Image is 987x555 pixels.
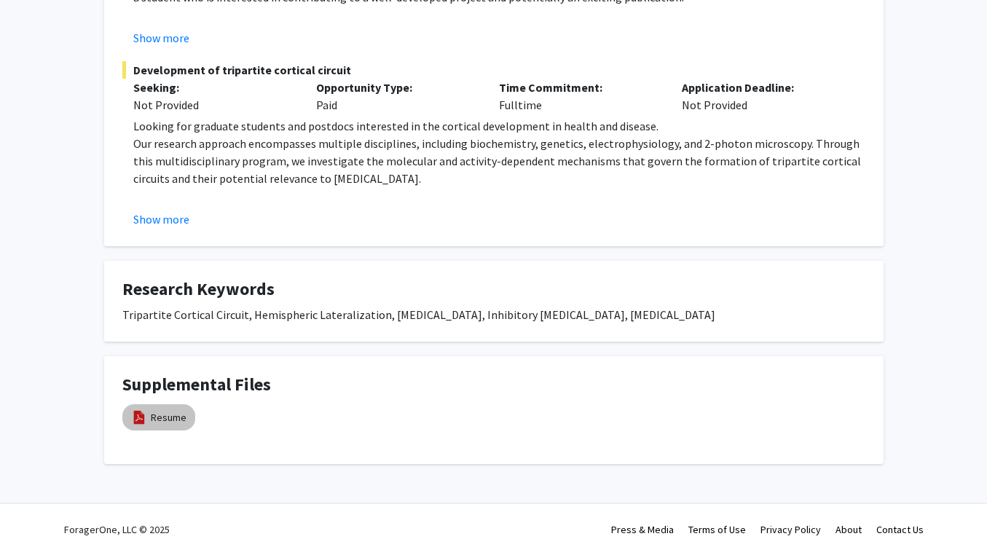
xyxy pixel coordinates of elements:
[133,117,865,135] p: Looking for graduate students and postdocs interested in the cortical development in health and d...
[499,79,660,96] p: Time Commitment:
[131,409,147,425] img: pdf_icon.png
[611,523,674,536] a: Press & Media
[122,306,865,323] div: Tripartite Cortical Circuit, Hemispheric Lateralization, [MEDICAL_DATA], Inhibitory [MEDICAL_DATA...
[133,29,189,47] button: Show more
[122,279,865,300] h4: Research Keywords
[760,523,821,536] a: Privacy Policy
[671,79,854,114] div: Not Provided
[876,523,924,536] a: Contact Us
[316,79,477,96] p: Opportunity Type:
[122,374,865,395] h4: Supplemental Files
[688,523,746,536] a: Terms of Use
[64,504,170,555] div: ForagerOne, LLC © 2025
[133,135,865,187] p: Our research approach encompasses multiple disciplines, including biochemistry, genetics, electro...
[122,61,865,79] span: Development of tripartite cortical circuit
[682,79,843,96] p: Application Deadline:
[133,79,294,96] p: Seeking:
[835,523,862,536] a: About
[488,79,671,114] div: Fulltime
[133,210,189,228] button: Show more
[305,79,488,114] div: Paid
[151,410,186,425] a: Resume
[133,96,294,114] div: Not Provided
[11,489,62,544] iframe: Chat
